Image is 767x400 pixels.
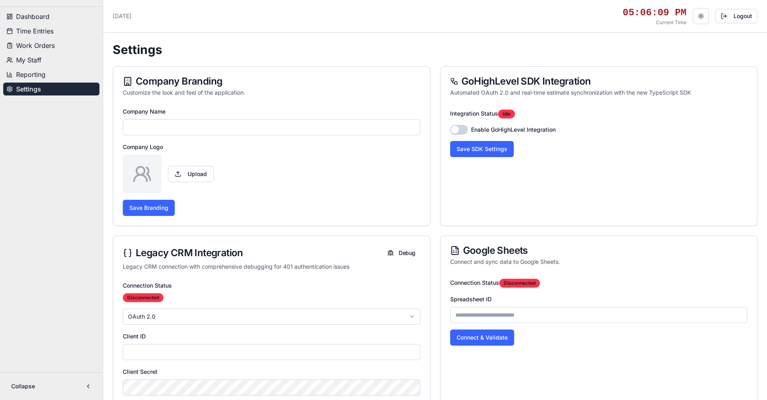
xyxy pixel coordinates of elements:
div: Google Sheets [450,246,748,255]
h1: Settings [113,42,757,57]
div: Automated OAuth 2.0 and real-time estimate synchronization with the new TypeScript SDK [450,89,748,97]
div: GoHighLevel SDK Integration [450,77,748,86]
span: Work Orders [16,41,55,50]
label: Integration Status [450,110,498,117]
div: Company Branding [123,77,420,86]
span: Time Entries [16,26,54,36]
span: Settings [16,84,41,94]
label: Spreadsheet ID [450,296,492,303]
label: Company Logo [123,143,163,150]
div: disconnected [499,279,540,288]
button: Work Orders [3,39,99,52]
button: Save SDK Settings [450,141,514,157]
button: Settings [3,83,99,95]
div: Legacy CRM connection with comprehensive debugging for 401 authentication issues [123,263,420,271]
p: [DATE] [113,12,131,20]
span: Collapse [11,382,35,390]
div: disconnected [123,293,163,302]
label: Enable GoHighLevel Integration [471,127,556,133]
button: Connect & Validate [450,330,514,346]
button: Dashboard [3,10,99,23]
label: Client ID [123,333,146,340]
label: Client Secret [123,368,157,375]
div: 05:06:09 PM [623,6,686,19]
label: Connection Status [123,282,172,289]
label: Upload [168,166,214,182]
button: Save Branding [123,200,175,216]
span: My Staff [16,55,41,65]
span: Dashboard [16,12,50,21]
div: Connect and sync data to Google Sheets. [450,258,748,266]
button: Debug [382,246,420,260]
div: Legacy CRM Integration [123,246,420,260]
label: Connection Status [450,279,499,286]
button: Logout [715,9,757,23]
div: Customize the look and feel of the application. [123,89,420,97]
button: Collapse [6,379,96,394]
button: My Staff [3,54,99,66]
button: Time Entries [3,25,99,37]
label: Company Name [123,108,165,115]
p: Current Time [623,19,686,26]
div: idle [498,110,515,118]
span: Reporting [16,70,45,79]
button: Reporting [3,68,99,81]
